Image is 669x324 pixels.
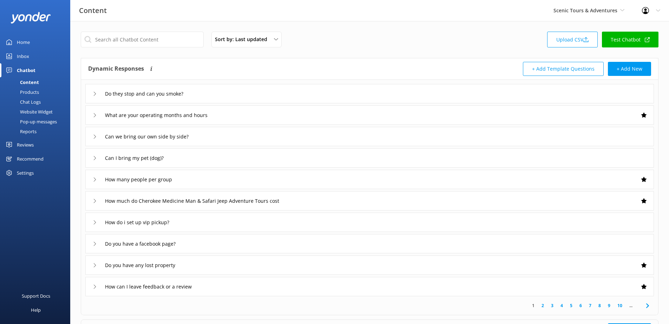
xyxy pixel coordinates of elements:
[4,117,57,127] div: Pop-up messages
[529,302,538,309] a: 1
[4,87,39,97] div: Products
[626,302,636,309] span: ...
[17,138,34,152] div: Reviews
[31,303,41,317] div: Help
[4,97,41,107] div: Chat Logs
[11,12,51,24] img: yonder-white-logo.png
[79,5,107,16] h3: Content
[585,302,595,309] a: 7
[4,107,70,117] a: Website Widget
[4,77,70,87] a: Content
[4,127,37,136] div: Reports
[4,127,70,136] a: Reports
[547,32,598,47] a: Upload CSV
[557,302,566,309] a: 4
[4,87,70,97] a: Products
[17,35,30,49] div: Home
[4,117,70,127] a: Pop-up messages
[4,77,39,87] div: Content
[595,302,604,309] a: 8
[608,62,651,76] button: + Add New
[17,63,35,77] div: Chatbot
[88,62,144,76] h4: Dynamic Responses
[602,32,658,47] a: Test Chatbot
[547,302,557,309] a: 3
[614,302,626,309] a: 10
[523,62,604,76] button: + Add Template Questions
[553,7,617,14] span: Scenic Tours & Adventures
[17,152,44,166] div: Recommend
[81,32,204,47] input: Search all Chatbot Content
[17,49,29,63] div: Inbox
[538,302,547,309] a: 2
[576,302,585,309] a: 6
[17,166,34,180] div: Settings
[604,302,614,309] a: 9
[22,289,50,303] div: Support Docs
[4,107,53,117] div: Website Widget
[215,35,271,43] span: Sort by: Last updated
[566,302,576,309] a: 5
[4,97,70,107] a: Chat Logs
